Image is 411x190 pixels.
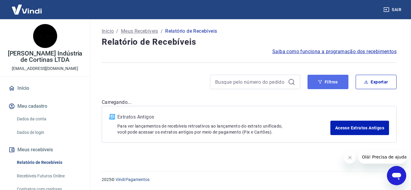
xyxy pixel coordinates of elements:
p: Para ver lançamentos de recebíveis retroativos ao lançamento do extrato unificado, você pode aces... [117,123,330,135]
input: Busque pelo número do pedido [215,77,286,86]
p: Extratos Antigos [117,113,330,121]
p: [EMAIL_ADDRESS][DOMAIN_NAME] [12,65,78,72]
iframe: Botão para abrir a janela de mensagens [387,166,406,185]
img: a1c17a90-c127-4bbe-acbf-165098542f9b.jpeg [33,24,57,48]
a: Acesse Extratos Antigos [330,121,389,135]
button: Meu cadastro [7,100,83,113]
p: [PERSON_NAME] Indústria de Cortinas LTDA [5,50,85,63]
p: 2025 © [102,176,397,183]
p: / [161,28,163,35]
a: Dados de login [14,126,83,139]
a: Dados da conta [14,113,83,125]
a: Vindi Pagamentos [116,177,150,182]
a: Relatório de Recebíveis [14,156,83,169]
p: / [116,28,118,35]
button: Filtros [307,75,348,89]
img: ícone [109,114,115,119]
iframe: Mensagem da empresa [358,150,406,164]
button: Sair [382,4,404,15]
a: Saiba como funciona a programação dos recebimentos [272,48,397,55]
img: Vindi [7,0,46,19]
p: Carregando... [102,99,397,106]
iframe: Fechar mensagem [344,152,356,164]
a: Meus Recebíveis [121,28,158,35]
h4: Relatório de Recebíveis [102,36,397,48]
span: Olá! Precisa de ajuda? [4,4,51,9]
p: Relatório de Recebíveis [165,28,217,35]
button: Exportar [356,75,397,89]
button: Meus recebíveis [7,143,83,156]
a: Início [102,28,114,35]
a: Recebíveis Futuros Online [14,170,83,182]
a: Início [7,82,83,95]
